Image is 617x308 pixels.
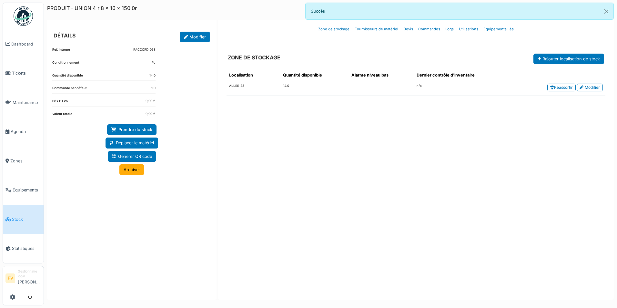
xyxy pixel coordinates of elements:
a: Dashboard [3,29,44,59]
span: Tickets [12,70,41,76]
a: Générer QR code [108,151,156,162]
th: Localisation [227,69,280,81]
span: Stock [12,216,41,222]
dt: Ref. interne [52,47,70,55]
th: Dernier contrôle d'inventaire [414,69,512,81]
a: Utilisations [456,22,481,37]
a: Commandes [416,22,443,37]
img: Badge_color-CXgf-gQk.svg [14,6,33,26]
dd: 14.0 [149,73,156,78]
h6: DÉTAILS [54,33,76,39]
dt: Conditionnement [52,60,79,68]
dd: 0,00 € [146,112,156,117]
a: Equipements liés [481,22,516,37]
th: Alarme niveau bas [349,69,414,81]
a: Modifier [180,32,210,42]
span: Dashboard [11,41,41,47]
a: Déplacer le matériel [106,138,158,148]
h6: PRODUIT - UNION 4 r 8 x 16 x 150 0r [47,5,137,11]
a: Archiver [119,164,144,175]
dt: Quantité disponible [52,73,83,81]
div: Gestionnaire local [18,269,41,279]
li: FV [5,273,15,283]
a: Zones [3,146,44,176]
a: Tickets [3,59,44,88]
a: Statistiques [3,234,44,263]
span: Statistiques [12,245,41,252]
a: Maintenance [3,88,44,117]
dd: 1.0 [151,86,156,91]
a: Prendre du stock [107,124,157,135]
dt: Commande par défaut [52,86,87,93]
td: 14.0 [280,81,349,96]
span: Agenda [11,128,41,135]
dt: Valeur totale [52,112,72,119]
th: Quantité disponible [280,69,349,81]
dt: Prix HTVA [52,99,68,106]
dd: RACCORD_038 [133,47,156,52]
li: [PERSON_NAME] [18,269,41,288]
button: Close [599,3,613,20]
span: Maintenance [13,99,41,106]
a: Fournisseurs de matériel [352,22,401,37]
a: FV Gestionnaire local[PERSON_NAME] [5,269,41,289]
span: Zones [10,158,41,164]
button: Rajouter localisation de stock [533,54,604,64]
a: Zone de stockage [316,22,352,37]
div: Succès [305,3,614,20]
a: Modifier [577,84,603,91]
td: ALLEE_23 [227,81,280,96]
a: Agenda [3,117,44,147]
a: Devis [401,22,416,37]
td: n/a [414,81,512,96]
dd: Pc [152,60,156,65]
span: Équipements [13,187,41,193]
a: Équipements [3,176,44,205]
a: Réassortir [547,84,576,91]
h6: ZONE DE STOCKAGE [228,55,280,61]
a: Stock [3,205,44,234]
dd: 0,00 € [146,99,156,104]
a: Logs [443,22,456,37]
